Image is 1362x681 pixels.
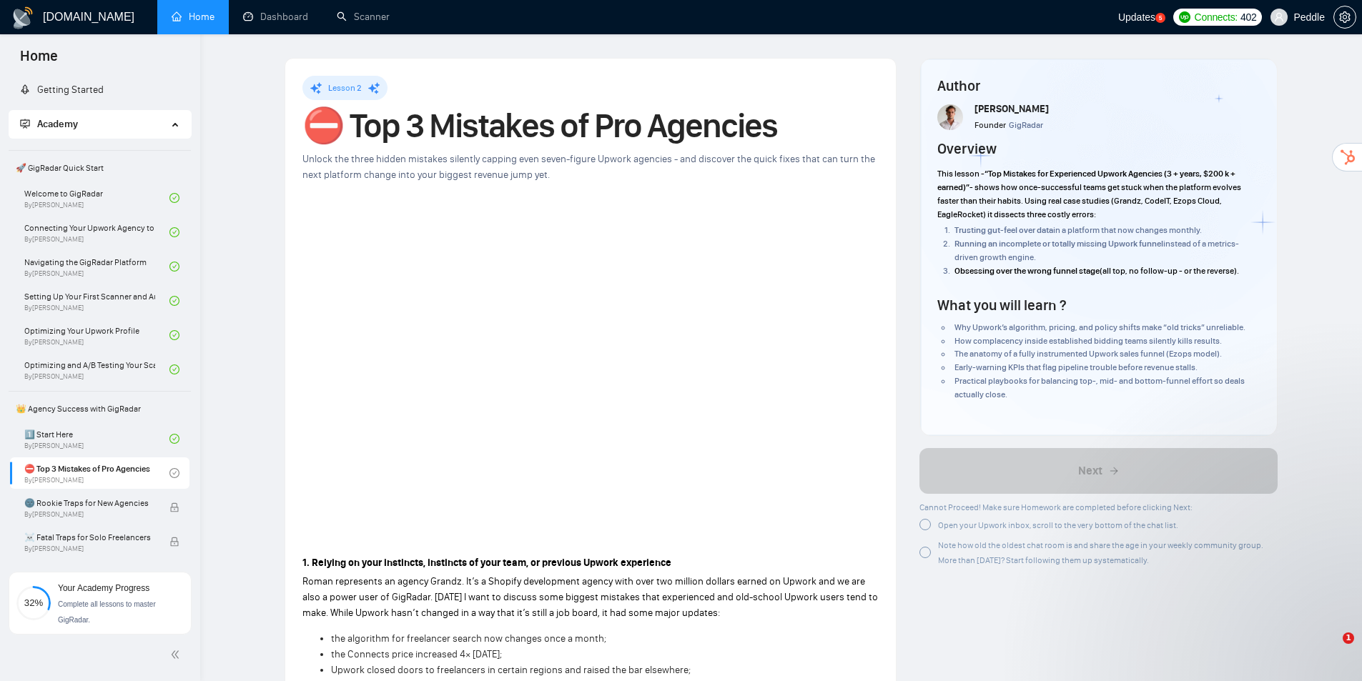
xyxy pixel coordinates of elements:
span: GigRadar [1009,120,1043,130]
span: Unlock the three hidden mistakes silently capping even seven-figure Upwork agencies - and discove... [302,153,875,181]
a: setting [1333,11,1356,23]
span: in a platform that now changes monthly. [1053,225,1202,235]
img: upwork-logo.png [1179,11,1190,23]
span: Note how old the oldest chat room is and share the age in your weekly community group. More than ... [938,540,1263,565]
span: user [1274,12,1284,22]
span: 🌚 Rookie Traps for New Agencies [24,496,155,510]
span: double-left [170,647,184,662]
a: 1️⃣ Start HereBy[PERSON_NAME] [24,423,169,454]
span: Connects: [1195,9,1238,25]
strong: Trusting gut-feel over data [954,225,1053,235]
span: By [PERSON_NAME] [24,510,155,519]
span: This lesson - [937,169,985,179]
span: Updates [1118,11,1155,23]
span: 👑 Agency Success with GigRadar [10,394,189,423]
span: 402 [1240,9,1256,25]
span: Practical playbooks for balancing top-, mid- and bottom-funnel effort so deals actually close. [954,376,1245,399]
img: Screenshot+at+Jun+18+10-48-53%E2%80%AFPM.png [937,104,963,130]
span: The anatomy of a fully instrumented Upwork sales funnel (Ezops model). [954,349,1222,359]
span: lock [169,502,179,512]
button: Next [919,448,1278,494]
a: Setting Up Your First Scanner and Auto-BidderBy[PERSON_NAME] [24,285,169,317]
a: Welcome to GigRadarBy[PERSON_NAME] [24,182,169,214]
span: check-circle [169,434,179,444]
span: lock [169,537,179,547]
a: 5 [1155,13,1165,23]
strong: 1. Relying on your instincts, instincts of your team, or previous Upwork experience [302,557,671,569]
h4: What you will learn ? [937,295,1066,315]
span: Lesson 2 [328,83,362,93]
span: setting [1334,11,1356,23]
span: 🚀 GigRadar Quick Start [10,154,189,182]
span: By [PERSON_NAME] [24,545,155,553]
span: check-circle [169,468,179,478]
a: Connecting Your Upwork Agency to GigRadarBy[PERSON_NAME] [24,217,169,248]
span: check-circle [169,296,179,306]
span: Academy [37,118,78,130]
img: logo [11,6,34,29]
span: ☠️ Fatal Traps for Solo Freelancers [24,530,155,545]
text: 5 [1159,15,1163,21]
span: check-circle [169,193,179,203]
span: Roman represents an agency Grandz. It’s a Shopify development agency with over two million dollar... [302,575,878,619]
span: Cannot Proceed! Make sure Homework are completed before clicking Next: [919,502,1193,512]
a: dashboardDashboard [243,11,308,23]
a: rocketGetting Started [20,84,104,96]
span: 32% [16,598,51,607]
span: the Connects price increased 4× [DATE]; [331,648,502,660]
span: Early-warning KPIs that flag pipeline trouble before revenue stalls. [954,362,1198,372]
span: Why Upwork’s algorithm, pricing, and policy shifts make “old tricks” unreliable. [954,322,1245,332]
span: Open your Upwork inbox, scroll to the very bottom of the chat list. [938,520,1178,530]
span: Founder [974,120,1006,130]
h4: Overview [937,139,997,159]
a: Optimizing and A/B Testing Your Scanner for Better ResultsBy[PERSON_NAME] [24,354,169,385]
span: Academy [20,118,78,130]
li: Getting Started [9,76,191,104]
span: the algorithm for freelancer search now changes once a month; [331,632,606,645]
span: Upwork closed doors to freelancers in certain regions and raised the bar elsewhere; [331,664,691,676]
span: check-circle [169,262,179,272]
span: Complete all lessons to master GigRadar. [58,600,156,624]
a: Optimizing Your Upwork ProfileBy[PERSON_NAME] [24,319,169,351]
span: check-circle [169,227,179,237]
strong: Obsessing over the wrong funnel stage [954,266,1100,276]
span: (all top, no follow-up - or the reverse). [1100,266,1239,276]
span: Next [1078,462,1102,479]
button: setting [1333,6,1356,29]
h1: ⛔ Top 3 Mistakes of Pro Agencies [302,110,879,141]
span: Home [9,46,69,76]
strong: Running an incomplete or totally missing Upwork funnel [954,239,1163,249]
strong: “Top Mistakes for Experienced Upwork Agencies (3 + years, $200 k + earned)” [937,169,1235,192]
h4: Author [937,76,1260,96]
a: Navigating the GigRadar PlatformBy[PERSON_NAME] [24,251,169,282]
span: - shows how once-successful teams get stuck when the platform evolves faster than their habits. U... [937,182,1241,219]
span: Your Academy Progress [58,583,149,593]
a: ⛔ Top 3 Mistakes of Pro AgenciesBy[PERSON_NAME] [24,457,169,489]
a: homeHome [172,11,214,23]
iframe: Intercom live chat [1313,632,1348,667]
span: fund-projection-screen [20,119,30,129]
span: check-circle [169,330,179,340]
span: check-circle [169,364,179,374]
a: searchScanner [337,11,390,23]
span: [PERSON_NAME] [974,103,1049,115]
span: How complacency inside established bidding teams silently kills results. [954,336,1222,346]
span: 1 [1343,632,1354,644]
